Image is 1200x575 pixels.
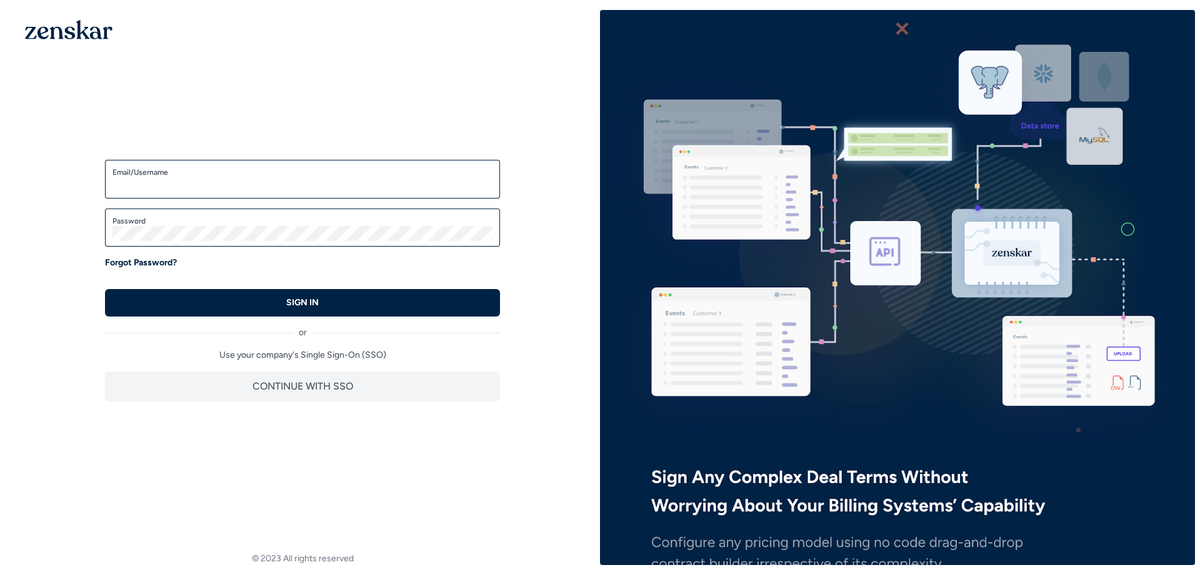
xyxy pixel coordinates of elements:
[286,297,319,309] p: SIGN IN
[25,20,112,39] img: 1OGAJ2xQqyY4LXKgY66KYq0eOWRCkrZdAb3gUhuVAqdWPZE9SRJmCz+oDMSn4zDLXe31Ii730ItAGKgCKgCCgCikA4Av8PJUP...
[105,257,177,269] a: Forgot Password?
[112,216,492,226] label: Password
[112,167,492,177] label: Email/Username
[105,349,500,361] p: Use your company's Single Sign-On (SSO)
[105,371,500,401] button: CONTINUE WITH SSO
[5,553,600,565] footer: © 2023 All rights reserved
[105,289,500,317] button: SIGN IN
[105,317,500,339] div: or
